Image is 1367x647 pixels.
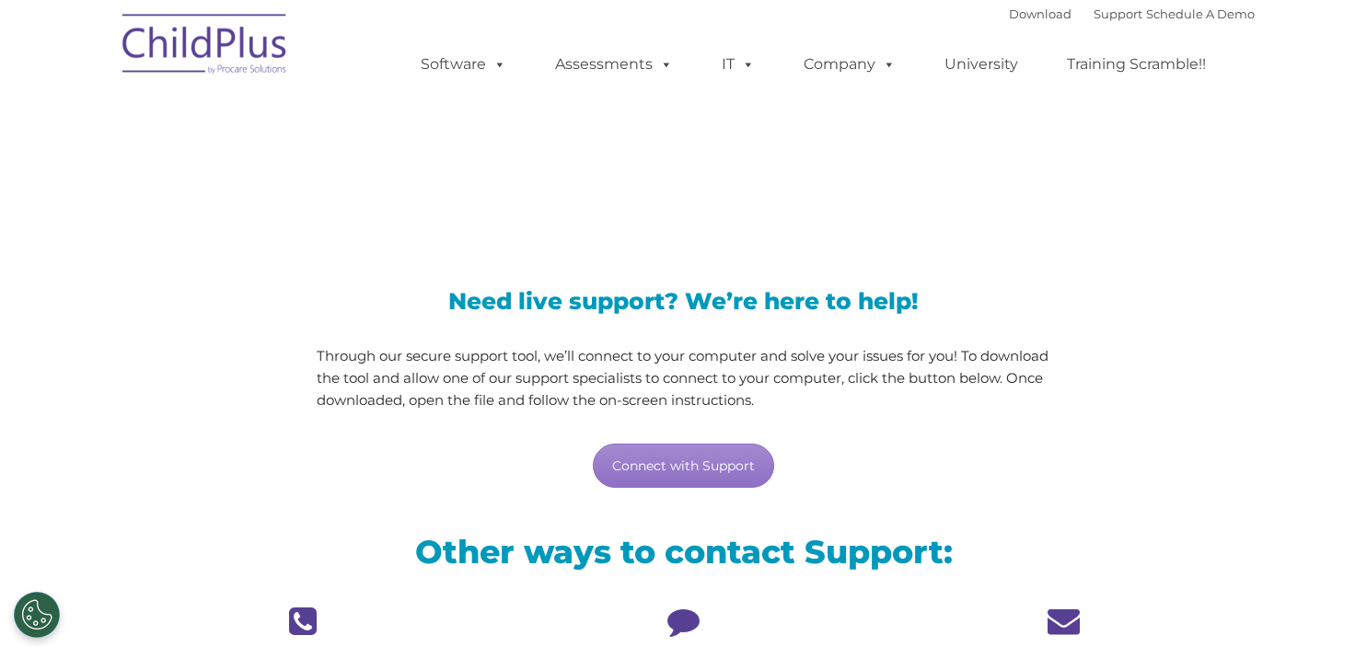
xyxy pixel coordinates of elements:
[1048,46,1224,83] a: Training Scramble!!
[703,46,773,83] a: IT
[113,1,297,93] img: ChildPlus by Procare Solutions
[317,345,1050,411] p: Through our secure support tool, we’ll connect to your computer and solve your issues for you! To...
[1009,6,1072,21] a: Download
[926,46,1037,83] a: University
[1009,6,1255,21] font: |
[785,46,914,83] a: Company
[537,46,691,83] a: Assessments
[1094,6,1142,21] a: Support
[127,133,816,189] span: LiveSupport with SplashTop
[14,592,60,638] button: Cookies Settings
[593,444,774,488] a: Connect with Support
[317,290,1050,313] h3: Need live support? We’re here to help!
[1146,6,1255,21] a: Schedule A Demo
[402,46,525,83] a: Software
[127,531,1241,572] h2: Other ways to contact Support:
